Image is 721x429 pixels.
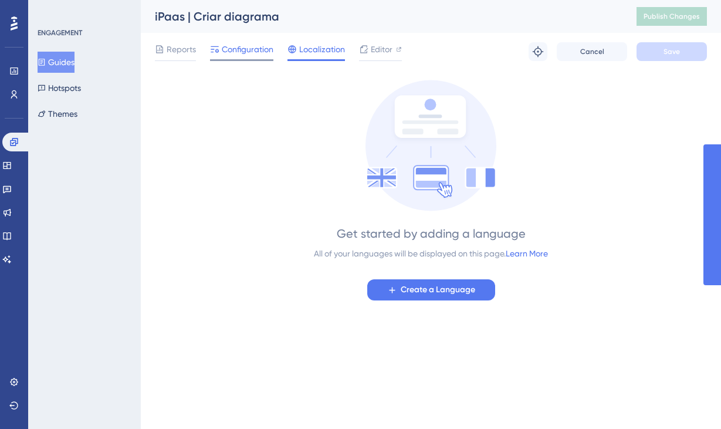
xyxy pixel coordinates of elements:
[367,279,495,300] button: Create a Language
[506,249,548,258] a: Learn More
[38,103,77,124] button: Themes
[637,7,707,26] button: Publish Changes
[38,52,75,73] button: Guides
[637,42,707,61] button: Save
[371,42,392,56] span: Editor
[299,42,345,56] span: Localization
[167,42,196,56] span: Reports
[314,246,548,261] div: All of your languages will be displayed on this page.
[644,12,700,21] span: Publish Changes
[664,47,680,56] span: Save
[557,42,627,61] button: Cancel
[401,283,475,297] span: Create a Language
[38,28,82,38] div: ENGAGEMENT
[155,8,607,25] div: iPaas | Criar diagrama
[337,225,526,242] div: Get started by adding a language
[580,47,604,56] span: Cancel
[38,77,81,99] button: Hotspots
[222,42,273,56] span: Configuration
